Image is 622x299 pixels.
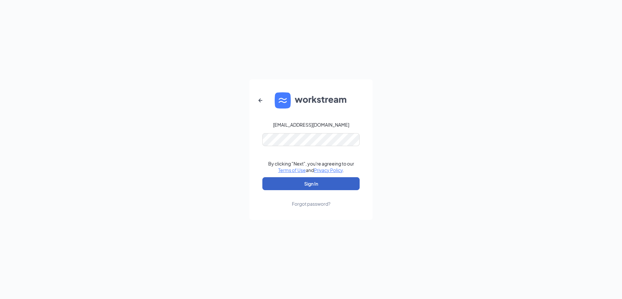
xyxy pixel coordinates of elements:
[275,92,347,109] img: WS logo and Workstream text
[262,177,360,190] button: Sign In
[292,190,330,207] a: Forgot password?
[278,167,306,173] a: Terms of Use
[314,167,343,173] a: Privacy Policy
[268,160,354,173] div: By clicking "Next", you're agreeing to our and .
[257,97,264,104] svg: ArrowLeftNew
[273,121,349,128] div: [EMAIL_ADDRESS][DOMAIN_NAME]
[253,93,268,108] button: ArrowLeftNew
[292,201,330,207] div: Forgot password?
